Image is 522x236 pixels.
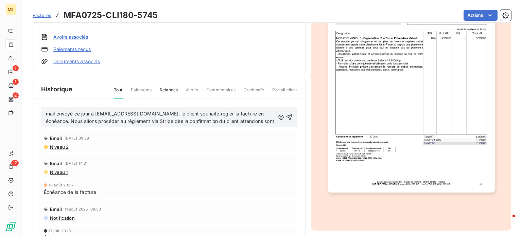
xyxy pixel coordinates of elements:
[65,161,88,165] span: [DATE] 14:31
[53,46,91,53] a: Paiements reçus
[49,229,71,233] span: 17 juil. 2025
[464,10,498,21] button: Actions
[50,206,63,212] span: Email
[11,160,19,166] span: 17
[33,13,51,18] span: Factures
[13,65,19,71] span: 1
[50,135,63,141] span: Email
[46,111,274,124] span: mail envoyé ce jour à [EMAIL_ADDRESS][DOMAIN_NAME], le client souhaite régler la facture en échéa...
[244,87,264,98] span: Creditsafe
[49,183,73,187] span: 16 août 2025
[49,169,68,175] span: Niveau 1
[186,87,198,98] span: Avoirs
[41,85,73,94] span: Historique
[272,87,297,98] span: Portail client
[160,87,178,98] span: Relances
[206,87,236,98] span: Commentaires
[53,34,88,40] a: Avoirs associés
[64,9,158,21] h3: MFA0725-CLI180-5745
[5,4,16,15] div: ME
[114,87,123,99] span: Tout
[49,144,69,150] span: Niveau 2
[5,221,16,232] img: Logo LeanPay
[50,161,63,166] span: Email
[44,188,96,196] span: Échéance de la facture
[65,207,101,211] span: 11 août 2025, 08:50
[131,87,152,98] span: Paiements
[65,136,89,140] span: [DATE] 09:38
[13,92,19,98] span: 2
[499,213,515,229] iframe: Intercom live chat
[49,215,75,221] span: Notification
[33,12,51,19] a: Factures
[13,79,19,85] span: 1
[53,58,100,65] a: Documents associés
